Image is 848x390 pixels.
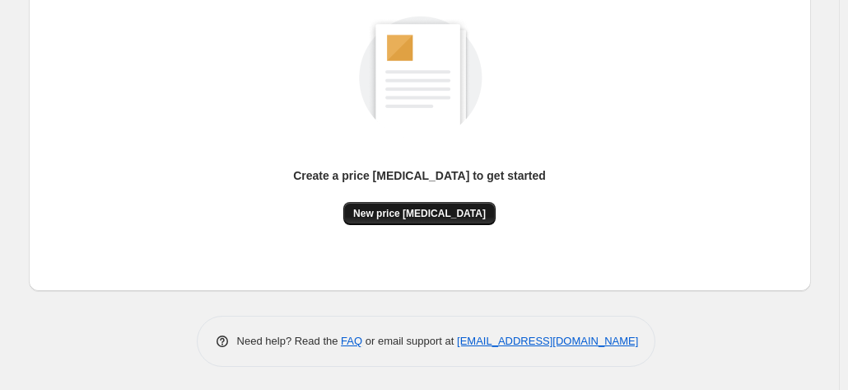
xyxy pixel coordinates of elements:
span: Need help? Read the [237,335,342,347]
span: New price [MEDICAL_DATA] [353,207,486,220]
a: FAQ [341,335,362,347]
a: [EMAIL_ADDRESS][DOMAIN_NAME] [457,335,638,347]
button: New price [MEDICAL_DATA] [343,202,496,225]
p: Create a price [MEDICAL_DATA] to get started [293,167,546,184]
span: or email support at [362,335,457,347]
